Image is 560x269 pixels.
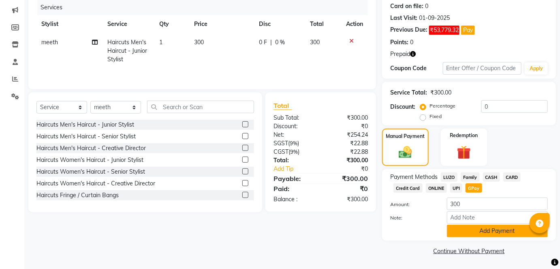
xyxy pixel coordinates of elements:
[36,132,136,141] div: Haircuts Men's Haircut - Senior Stylist
[430,102,455,110] label: Percentage
[103,15,155,33] th: Service
[267,174,321,183] div: Payable:
[390,88,427,97] div: Service Total:
[267,165,329,173] a: Add Tip
[194,39,204,46] span: 300
[426,183,447,193] span: ONLINE
[390,14,417,22] div: Last Visit:
[36,144,146,153] div: Haircuts Men's Haircut - Creative Director
[395,145,416,160] img: _cash.svg
[267,139,321,148] div: ( )
[274,148,289,155] span: CGST
[321,156,374,165] div: ₹300.00
[41,39,58,46] span: meeth
[267,184,321,194] div: Paid:
[321,114,374,122] div: ₹300.00
[503,172,521,182] span: CARD
[441,172,457,182] span: LUZO
[384,201,441,208] label: Amount:
[483,172,500,182] span: CASH
[329,165,374,173] div: ₹0
[525,62,548,75] button: Apply
[450,132,478,139] label: Redemption
[447,198,548,210] input: Amount
[290,140,297,146] span: 9%
[189,15,254,33] th: Price
[390,64,443,73] div: Coupon Code
[267,148,321,156] div: ( )
[461,172,480,182] span: Family
[36,121,134,129] div: Haircuts Men's Haircut - Junior Stylist
[466,183,482,193] span: GPay
[384,214,441,222] label: Note:
[274,140,288,147] span: SGST
[107,39,147,63] span: Haircuts Men's Haircut - Junior Stylist
[321,139,374,148] div: ₹22.88
[341,15,368,33] th: Action
[447,225,548,237] button: Add Payment
[267,195,321,204] div: Balance :
[390,26,427,35] div: Previous Due:
[410,38,413,47] div: 0
[450,183,463,193] span: UPI
[321,131,374,139] div: ₹254.24
[384,247,554,256] a: Continue Without Payment
[390,173,438,181] span: Payment Methods
[267,156,321,165] div: Total:
[461,26,475,35] button: Pay
[430,88,451,97] div: ₹300.00
[259,38,267,47] span: 0 F
[267,131,321,139] div: Net:
[36,156,143,164] div: Haircuts Women's Haircut - Junior Stylist
[274,101,292,110] span: Total
[390,38,408,47] div: Points:
[36,15,103,33] th: Stylist
[390,50,410,58] span: Prepaid
[393,183,423,193] span: Credit Card
[275,38,285,47] span: 0 %
[267,114,321,122] div: Sub Total:
[443,62,522,75] input: Enter Offer / Coupon Code
[147,101,254,113] input: Search or Scan
[425,2,428,11] div: 0
[430,113,442,120] label: Fixed
[270,38,272,47] span: |
[419,14,450,22] div: 01-09-2025
[447,211,548,224] input: Add Note
[36,179,155,188] div: Haircuts Women's Haircut - Creative Director
[290,148,298,155] span: 9%
[321,148,374,156] div: ₹22.88
[321,122,374,131] div: ₹0
[429,26,460,35] span: ₹53,779.32
[160,39,163,46] span: 1
[390,2,423,11] div: Card on file:
[36,191,119,200] div: Haircuts Fringe / Curtain Bangs
[321,195,374,204] div: ₹300.00
[155,15,190,33] th: Qty
[321,174,374,183] div: ₹300.00
[310,39,320,46] span: 300
[36,168,145,176] div: Haircuts Women's Haircut - Senior Stylist
[306,15,341,33] th: Total
[386,133,425,140] label: Manual Payment
[267,122,321,131] div: Discount:
[321,184,374,194] div: ₹0
[453,144,475,161] img: _gift.svg
[390,103,415,111] div: Discount:
[254,15,305,33] th: Disc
